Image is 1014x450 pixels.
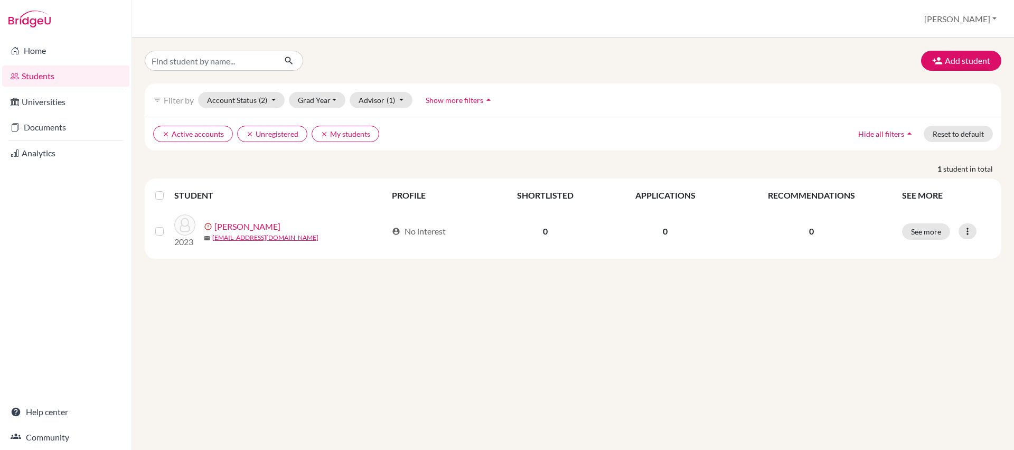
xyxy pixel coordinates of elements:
button: Grad Year [289,92,346,108]
span: (1) [387,96,395,105]
a: Home [2,40,129,61]
button: Show more filtersarrow_drop_up [417,92,503,108]
button: clearMy students [312,126,379,142]
th: SHORTLISTED [487,183,604,208]
a: [EMAIL_ADDRESS][DOMAIN_NAME] [212,233,318,242]
div: No interest [392,225,446,238]
th: RECOMMENDATIONS [727,183,896,208]
button: Reset to default [924,126,993,142]
input: Find student by name... [145,51,276,71]
i: arrow_drop_up [483,95,494,105]
i: clear [321,130,328,138]
button: Add student [921,51,1001,71]
i: clear [162,130,170,138]
img: Bridge-U [8,11,51,27]
button: clearUnregistered [237,126,307,142]
a: Analytics [2,143,129,164]
span: student in total [943,163,1001,174]
span: Hide all filters [858,129,904,138]
span: Filter by [164,95,194,105]
img: Advani, Melanie [174,214,195,236]
span: account_circle [392,227,400,236]
i: filter_list [153,96,162,104]
p: 0 [734,225,889,238]
button: [PERSON_NAME] [919,9,1001,29]
th: APPLICATIONS [604,183,727,208]
button: Advisor(1) [350,92,412,108]
span: mail [204,235,210,241]
td: 0 [487,208,604,255]
button: Account Status(2) [198,92,285,108]
th: SEE MORE [896,183,997,208]
i: clear [246,130,253,138]
span: Show more filters [426,96,483,105]
a: Universities [2,91,129,112]
p: 2023 [174,236,195,248]
a: Community [2,427,129,448]
span: error_outline [204,222,214,231]
td: 0 [604,208,727,255]
a: Students [2,65,129,87]
a: Documents [2,117,129,138]
button: clearActive accounts [153,126,233,142]
a: [PERSON_NAME] [214,220,280,233]
button: Hide all filtersarrow_drop_up [849,126,924,142]
strong: 1 [937,163,943,174]
th: STUDENT [174,183,386,208]
button: See more [902,223,950,240]
i: arrow_drop_up [904,128,915,139]
a: Help center [2,401,129,423]
span: (2) [259,96,267,105]
th: PROFILE [386,183,487,208]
